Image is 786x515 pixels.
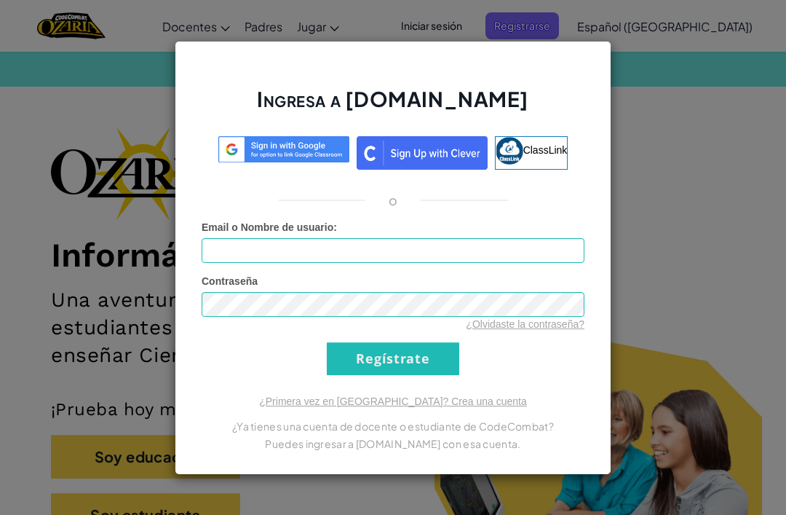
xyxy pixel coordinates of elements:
[357,136,488,170] img: clever_sso_button@2x.png
[218,136,349,163] img: log-in-google-sso.svg
[466,318,584,330] a: ¿Olvidaste la contraseña?
[523,144,568,155] span: ClassLink
[259,396,527,407] a: ¿Primera vez en [GEOGRAPHIC_DATA]? Crea una cuenta
[202,221,333,233] span: Email o Nombre de usuario
[202,85,584,127] h2: Ingresa a [DOMAIN_NAME]
[327,342,459,375] input: Regístrate
[202,435,584,452] p: Puedes ingresar a [DOMAIN_NAME] con esa cuenta.
[496,137,523,165] img: classlink-logo-small.png
[202,220,337,235] label: :
[202,275,258,287] span: Contraseña
[202,417,584,435] p: ¿Ya tienes una cuenta de docente o estudiante de CodeCombat?
[389,192,397,209] p: o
